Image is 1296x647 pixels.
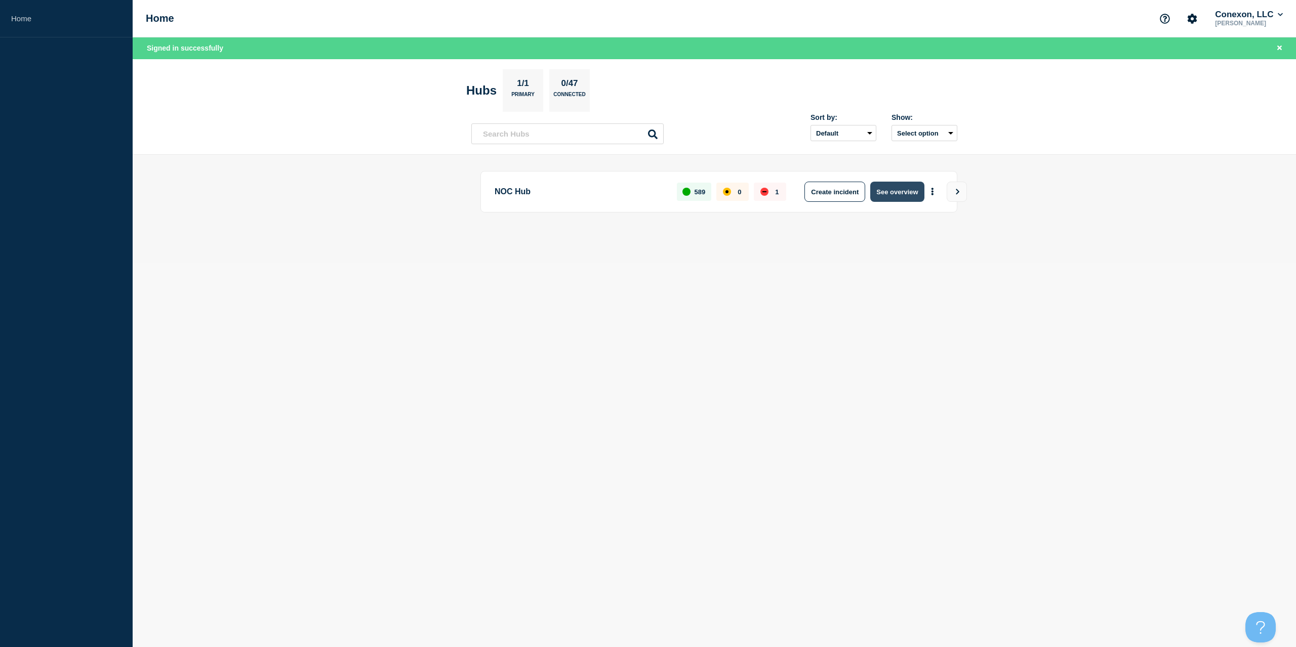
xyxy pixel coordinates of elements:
div: up [682,188,691,196]
input: Search Hubs [471,123,664,144]
span: Signed in successfully [147,44,223,52]
h2: Hubs [466,83,497,98]
select: Sort by [811,125,876,141]
p: Primary [511,92,535,102]
p: 589 [695,188,706,196]
p: Connected [553,92,585,102]
button: Account settings [1182,8,1203,29]
p: [PERSON_NAME] [1213,20,1285,27]
h1: Home [146,13,174,24]
button: Create incident [804,182,865,202]
p: 0/47 [557,78,582,92]
p: NOC Hub [495,182,665,202]
button: Select option [892,125,957,141]
iframe: Help Scout Beacon - Open [1245,612,1276,642]
button: Conexon, LLC [1213,10,1285,20]
div: Sort by: [811,113,876,121]
button: View [947,182,967,202]
div: Show: [892,113,957,121]
p: 1/1 [513,78,533,92]
div: down [760,188,768,196]
p: 0 [738,188,741,196]
p: 1 [775,188,779,196]
button: Support [1154,8,1176,29]
div: affected [723,188,731,196]
button: Close banner [1273,42,1286,54]
button: See overview [870,182,924,202]
button: More actions [926,183,939,201]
